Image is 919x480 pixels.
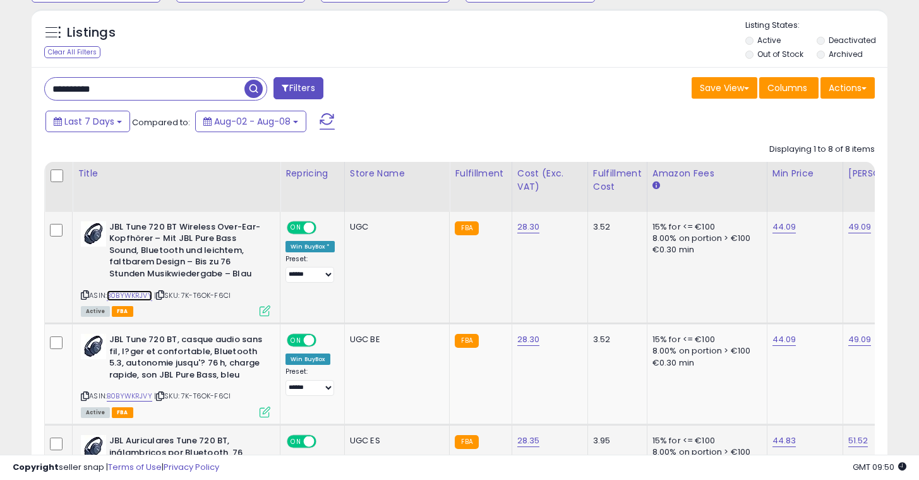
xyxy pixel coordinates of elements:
div: Clear All Filters [44,46,100,58]
a: 44.09 [772,333,796,346]
span: ON [288,335,304,346]
span: Last 7 Days [64,115,114,128]
p: Listing States: [745,20,887,32]
img: 31LMYWDc5PL._SL40_.jpg [81,221,106,247]
div: UGC BE [350,334,440,345]
div: €0.30 min [652,244,757,255]
div: 15% for <= €100 [652,435,757,446]
div: Preset: [285,367,335,396]
a: B0BYWKRJVY [107,391,152,402]
div: 3.95 [593,435,637,446]
small: Amazon Fees. [652,180,660,192]
button: Save View [692,77,757,99]
div: Amazon Fees [652,167,762,180]
span: FBA [112,306,133,317]
small: FBA [455,221,478,235]
div: Fulfillment [455,167,506,180]
span: ON [288,436,304,447]
strong: Copyright [13,461,59,473]
a: Terms of Use [108,461,162,473]
span: All listings currently available for purchase on Amazon [81,407,110,418]
button: Columns [759,77,819,99]
div: Repricing [285,167,339,180]
img: 31PlMcny1lL._SL40_.jpg [81,435,106,460]
label: Active [757,35,781,46]
span: Compared to: [132,116,190,128]
button: Actions [820,77,875,99]
span: FBA [112,407,133,418]
a: 49.09 [848,221,872,233]
div: 3.52 [593,221,637,233]
div: Cost (Exc. VAT) [517,167,582,194]
div: ASIN: [81,221,270,315]
div: €0.30 min [652,357,757,369]
div: 8.00% on portion > €100 [652,233,757,244]
span: OFF [315,222,335,233]
span: 2025-08-17 09:50 GMT [853,461,906,473]
div: Min Price [772,167,838,180]
div: Win BuyBox [285,354,330,365]
div: Win BuyBox * [285,241,335,252]
span: OFF [315,335,335,346]
button: Aug-02 - Aug-08 [195,111,306,132]
h5: Listings [67,24,116,42]
a: 28.35 [517,434,540,447]
span: | SKU: 7K-T6OK-F6CI [154,290,231,300]
div: UGC [350,221,440,233]
div: UGC ES [350,435,440,446]
div: Store Name [350,167,445,180]
label: Deactivated [829,35,876,46]
b: JBL Tune 720 BT Wireless Over-Ear-Kopfhörer – Mit JBL Pure Bass Sound, Bluetooth und leichtem, fa... [109,221,263,283]
a: 44.83 [772,434,796,447]
div: 15% for <= €100 [652,221,757,233]
a: B0BYWKRJVY [107,290,152,301]
div: Fulfillment Cost [593,167,642,194]
div: 3.52 [593,334,637,345]
b: JBL Tune 720 BT, casque audio sans fil, l?ger et confortable, Bluetooth 5.3, autonomie jusqu'? 76... [109,334,263,384]
span: Aug-02 - Aug-08 [214,115,291,128]
span: Columns [767,82,807,94]
span: OFF [315,436,335,447]
div: Title [78,167,275,180]
div: seller snap | | [13,462,219,474]
button: Filters [273,77,323,99]
div: Preset: [285,255,335,283]
a: 51.52 [848,434,868,447]
span: All listings currently available for purchase on Amazon [81,306,110,317]
div: ASIN: [81,334,270,416]
a: 49.09 [848,333,872,346]
span: ON [288,222,304,233]
button: Last 7 Days [45,111,130,132]
small: FBA [455,435,478,449]
a: 44.09 [772,221,796,233]
div: Displaying 1 to 8 of 8 items [769,144,875,156]
div: 15% for <= €100 [652,334,757,345]
img: 31PlMcny1lL._SL40_.jpg [81,334,106,359]
small: FBA [455,334,478,348]
a: Privacy Policy [164,461,219,473]
a: 28.30 [517,221,540,233]
label: Archived [829,49,863,59]
a: 28.30 [517,333,540,346]
div: 8.00% on portion > €100 [652,345,757,357]
label: Out of Stock [757,49,803,59]
span: | SKU: 7K-T6OK-F6CI [154,391,231,401]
